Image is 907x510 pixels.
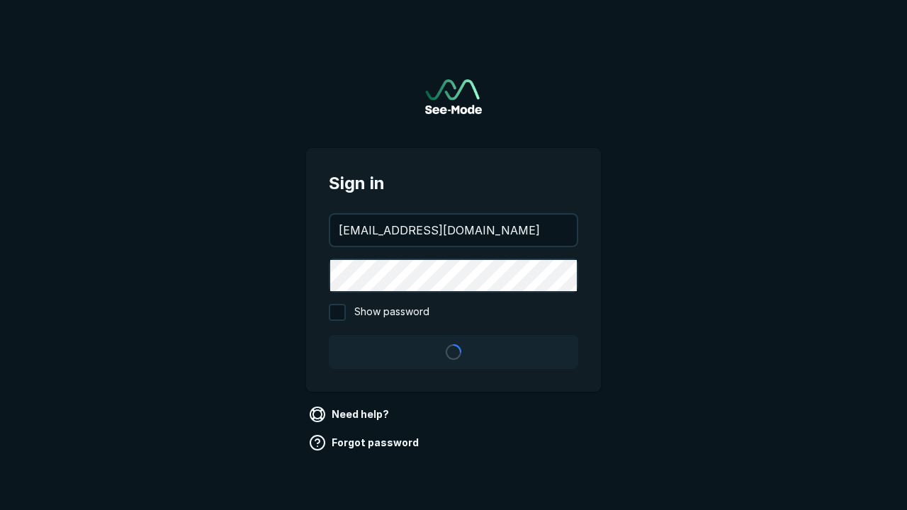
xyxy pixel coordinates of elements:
a: Go to sign in [425,79,482,114]
input: your@email.com [330,215,577,246]
a: Need help? [306,403,395,426]
span: Show password [354,304,429,321]
span: Sign in [329,171,578,196]
img: See-Mode Logo [425,79,482,114]
a: Forgot password [306,431,424,454]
